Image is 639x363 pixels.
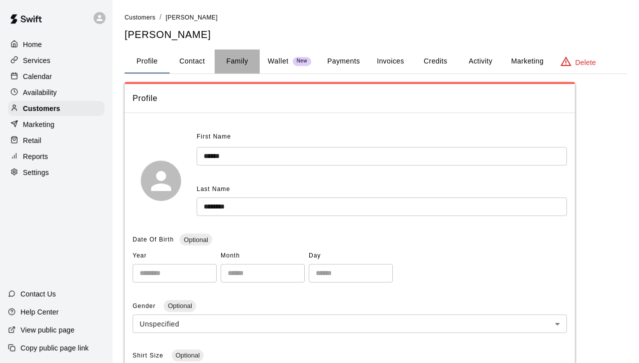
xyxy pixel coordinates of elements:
span: Gender [133,302,158,309]
p: Calendar [23,71,52,81]
p: Home [23,39,42,49]
button: Credits [413,49,458,73]
span: First Name [197,129,231,145]
button: Contact [170,49,215,73]
p: Help Center [21,307,59,317]
a: Home [8,37,105,52]
p: Retail [23,135,42,145]
button: Profile [125,49,170,73]
a: Retail [8,133,105,148]
span: Optional [172,351,204,359]
a: Customers [8,101,105,116]
span: Month [221,248,305,264]
span: Day [309,248,393,264]
div: basic tabs example [125,49,627,73]
span: Shirt Size [133,352,166,359]
span: Customers [125,14,156,21]
a: Availability [8,85,105,100]
a: Marketing [8,117,105,132]
div: Unspecified [133,314,567,333]
p: Reports [23,151,48,161]
h5: [PERSON_NAME] [125,28,627,41]
span: Date Of Birth [133,236,174,243]
button: Marketing [503,49,551,73]
p: Availability [23,87,57,97]
span: [PERSON_NAME] [166,14,218,21]
p: Copy public page link [21,343,89,353]
p: Delete [575,57,596,67]
button: Activity [458,49,503,73]
a: Services [8,53,105,68]
p: View public page [21,325,75,335]
span: Profile [133,92,567,105]
p: Wallet [268,56,289,66]
p: Customers [23,103,60,113]
a: Calendar [8,69,105,84]
li: / [160,12,162,22]
a: Reports [8,149,105,164]
p: Services [23,55,51,65]
a: Customers [125,13,156,21]
span: Last Name [197,185,230,192]
span: Optional [164,302,196,309]
p: Marketing [23,119,55,129]
button: Payments [319,49,368,73]
span: Optional [180,236,212,243]
p: Settings [23,167,49,177]
span: New [293,58,311,64]
p: Contact Us [21,289,56,299]
button: Invoices [368,49,413,73]
button: Family [215,49,260,73]
nav: breadcrumb [125,12,627,23]
span: Year [133,248,217,264]
a: Settings [8,165,105,180]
